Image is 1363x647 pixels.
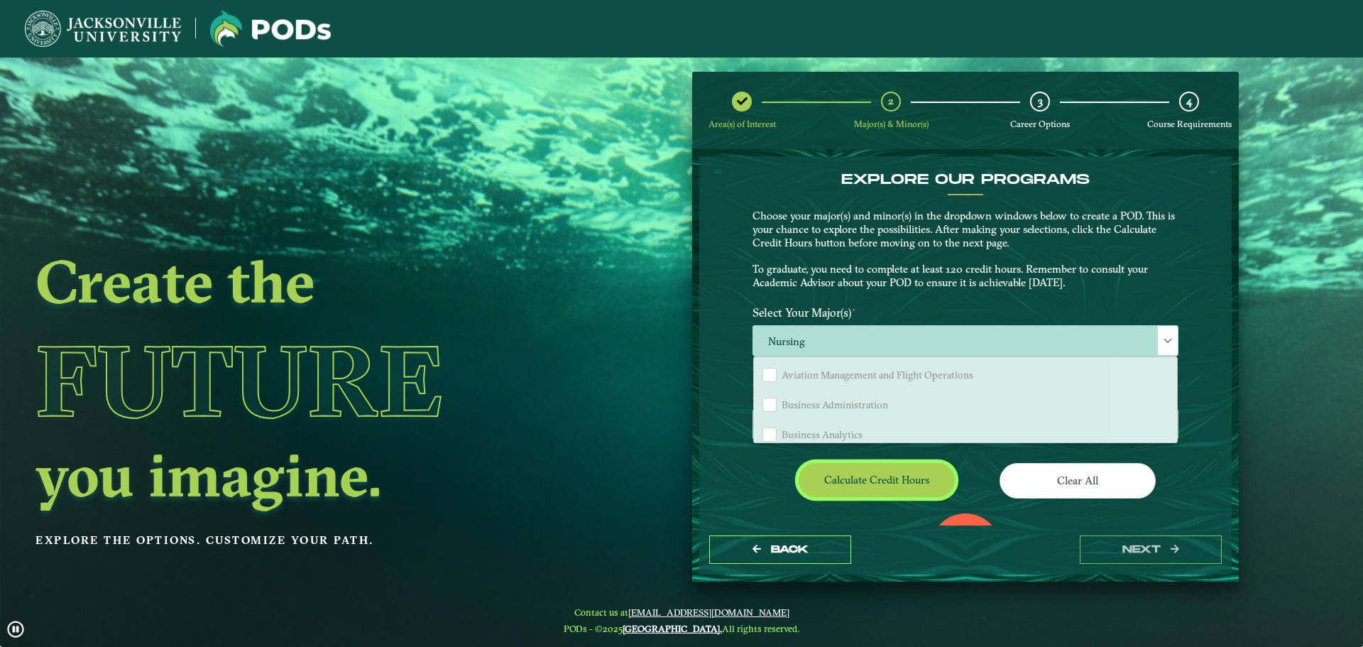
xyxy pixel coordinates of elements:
li: Business Analytics [754,419,1177,449]
h2: Create the [35,251,578,311]
span: Area(s) of Interest [708,119,776,129]
h4: EXPLORE OUR PROGRAMS [752,171,1178,188]
button: Back [709,535,851,565]
p: Explore the options. Customize your path. [35,530,578,551]
h1: Future [35,316,578,445]
p: Please select at least one Major [752,360,1178,374]
button: Clear All [1000,463,1156,498]
span: Major(s) & Minor(s) [854,119,929,129]
span: Career Options [1010,119,1070,129]
a: [GEOGRAPHIC_DATA]. [623,623,722,634]
span: Business Analytics [782,428,863,441]
span: Nursing [753,326,1178,357]
label: Select Your Major(s) [742,300,1189,326]
button: Calculate credit hours [799,463,955,496]
label: Select Your Minor(s) [742,383,1189,409]
p: Choose your major(s) and minor(s) in the dropdown windows below to create a POD. This is your cha... [752,210,1178,290]
li: Business Administration [754,390,1177,420]
img: Jacksonville University logo [25,11,181,47]
span: 2 [888,94,894,108]
h2: you imagine. [35,445,578,505]
button: next [1080,535,1222,565]
span: 4 [1186,94,1192,108]
img: Jacksonville University logo [210,11,331,47]
span: 3 [1038,94,1043,108]
li: Aviation Management and Flight Operations [754,360,1177,390]
span: Contact us at [564,607,799,618]
span: Aviation Management and Flight Operations [782,369,973,381]
span: Back [771,543,809,555]
span: Business Administration [782,398,888,411]
span: PODs - ©2025 All rights reserved. [564,623,799,634]
sup: ⋆ [851,304,857,315]
a: [EMAIL_ADDRESS][DOMAIN_NAME] [628,607,789,618]
span: Course Requirements [1147,119,1232,129]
